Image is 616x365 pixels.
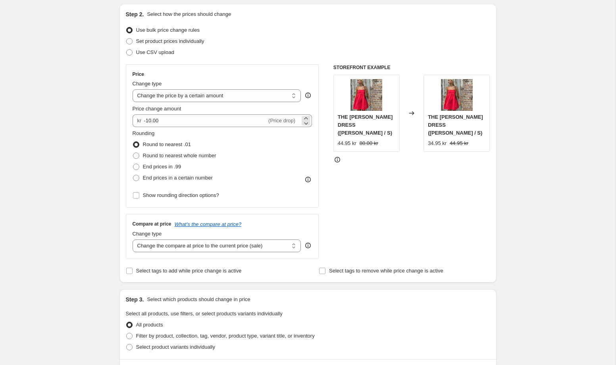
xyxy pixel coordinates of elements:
[143,175,213,181] span: End prices in a certain number
[304,91,312,99] div: help
[147,295,250,303] p: Select which products should change in price
[428,139,447,147] div: 34.95 kr
[133,231,162,237] span: Change type
[350,79,382,111] img: 1_8dfca21c-208f-4954-8fd8-fe6c2d122813_80x.png
[126,10,144,18] h2: Step 2.
[126,311,283,317] span: Select all products, use filters, or select products variants individually
[268,118,295,124] span: (Price drop)
[133,130,155,136] span: Rounding
[360,139,378,147] strike: 80.00 kr
[136,322,163,328] span: All products
[333,64,490,71] h6: STOREFRONT EXAMPLE
[441,79,473,111] img: 1_8dfca21c-208f-4954-8fd8-fe6c2d122813_80x.png
[133,71,144,77] h3: Price
[338,114,393,136] span: THE [PERSON_NAME] DRESS ([PERSON_NAME] / S)
[428,114,483,136] span: THE [PERSON_NAME] DRESS ([PERSON_NAME] / S)
[136,333,315,339] span: Filter by product, collection, tag, vendor, product type, variant title, or inventory
[143,192,219,198] span: Show rounding direction options?
[137,118,142,124] span: kr
[133,221,171,227] h3: Compare at price
[338,139,356,147] div: 44.95 kr
[136,49,174,55] span: Use CSV upload
[450,139,468,147] strike: 44.95 kr
[329,268,443,274] span: Select tags to remove while price change is active
[133,106,181,112] span: Price change amount
[147,10,231,18] p: Select how the prices should change
[143,141,191,147] span: Round to nearest .01
[136,268,242,274] span: Select tags to add while price change is active
[136,27,200,33] span: Use bulk price change rules
[175,221,242,227] button: What's the compare at price?
[143,164,181,170] span: End prices in .99
[133,81,162,87] span: Change type
[136,38,204,44] span: Set product prices individually
[144,114,267,127] input: -10.00
[126,295,144,303] h2: Step 3.
[136,344,215,350] span: Select product variants individually
[143,153,216,158] span: Round to nearest whole number
[304,241,312,249] div: help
